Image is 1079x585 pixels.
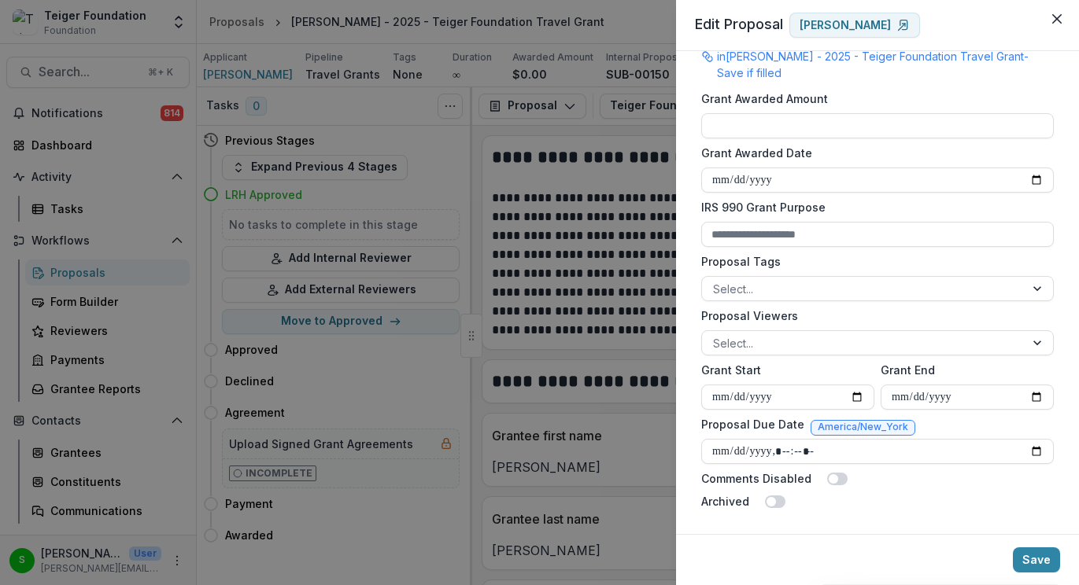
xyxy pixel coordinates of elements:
[701,253,1044,270] label: Proposal Tags
[1044,6,1070,31] button: Close
[701,307,1044,324] label: Proposal Viewers
[800,19,891,32] p: [PERSON_NAME]
[789,13,920,38] a: [PERSON_NAME]
[818,421,908,432] span: America/New_York
[701,493,749,510] label: Archived
[1013,547,1060,572] button: Save
[701,416,804,432] label: Proposal Due Date
[701,199,1044,215] label: IRS 990 Grant Purpose
[701,470,811,487] label: Comments Disabled
[701,90,1044,107] label: Grant Awarded Amount
[701,362,865,378] label: Grant Start
[881,362,1044,378] label: Grant End
[701,145,1044,161] label: Grant Awarded Date
[695,16,783,32] span: Edit Proposal
[717,31,1054,81] p: Amount requested from Teiger Foundation (up to $5000) in [PERSON_NAME] - 2025 - Teiger Foundation...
